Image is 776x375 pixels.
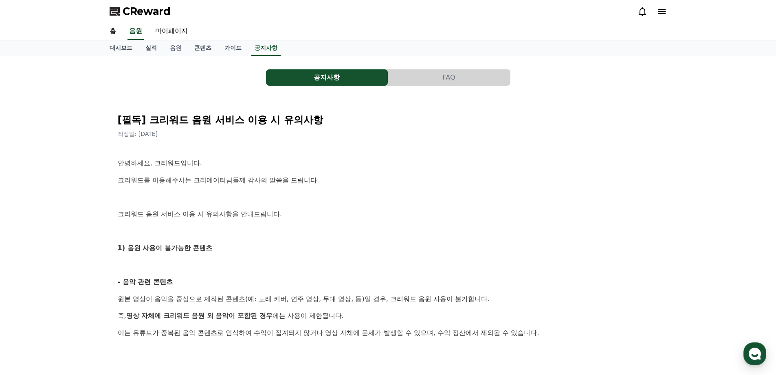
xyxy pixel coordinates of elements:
a: 마이페이지 [149,23,194,40]
a: 공지사항 [251,40,281,56]
p: 원본 영상이 음악을 중심으로 제작된 콘텐츠(예: 노래 커버, 연주 영상, 무대 영상, 등)일 경우, 크리워드 음원 사용이 불가합니다. [118,294,659,304]
span: 설정 [126,271,136,277]
button: FAQ [388,69,510,86]
strong: 영상 자체에 크리워드 음원 외 음악이 포함된 경우 [126,312,273,320]
strong: 1) 음원 사용이 불가능한 콘텐츠 [118,244,213,252]
span: 대화 [75,271,84,278]
a: 콘텐츠 [188,40,218,56]
span: 작성일: [DATE] [118,131,158,137]
h2: [필독] 크리워드 음원 서비스 이용 시 유의사항 [118,113,659,126]
button: 공지사항 [266,69,388,86]
a: FAQ [388,69,510,86]
a: CReward [110,5,171,18]
a: 대화 [54,259,105,279]
a: 음원 [163,40,188,56]
p: 크리워드를 이용해주시는 크리에이터님들께 감사의 말씀을 드립니다. [118,175,659,186]
p: 즉, 에는 사용이 제한됩니다. [118,311,659,321]
a: 설정 [105,259,156,279]
a: 홈 [103,23,123,40]
p: 크리워드 음원 서비스 이용 시 유의사항을 안내드립니다. [118,209,659,220]
a: 음원 [128,23,144,40]
p: 이는 유튜브가 중복된 음악 콘텐츠로 인식하여 수익이 집계되지 않거나 영상 자체에 문제가 발생할 수 있으며, 수익 정산에서 제외될 수 있습니다. [118,328,659,338]
a: 가이드 [218,40,248,56]
strong: - 음악 관련 콘텐츠 [118,278,173,286]
a: 홈 [2,259,54,279]
span: CReward [123,5,171,18]
p: 안녕하세요, 크리워드입니다. [118,158,659,169]
span: 홈 [26,271,31,277]
a: 실적 [139,40,163,56]
a: 대시보드 [103,40,139,56]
